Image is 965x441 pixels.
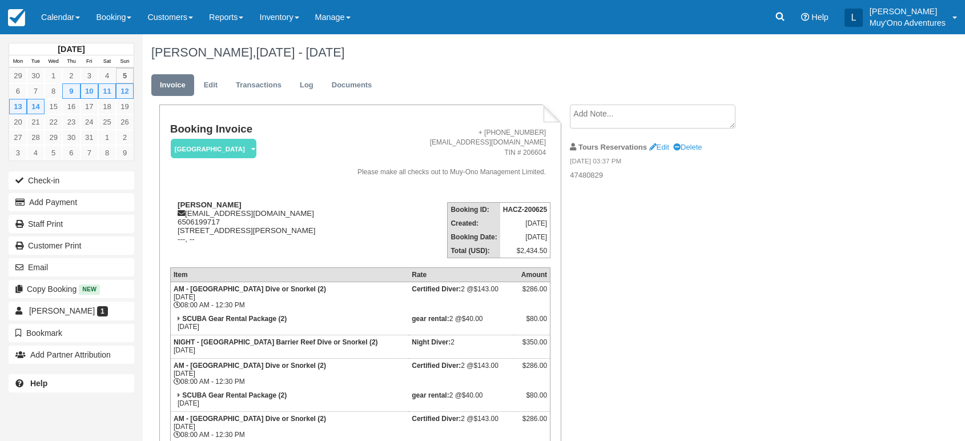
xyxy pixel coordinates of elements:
a: [GEOGRAPHIC_DATA] [170,138,252,159]
a: 14 [27,99,45,114]
span: $40.00 [462,391,483,399]
a: Edit [649,143,669,151]
a: 8 [98,145,116,161]
td: [DATE] [170,335,409,358]
p: [PERSON_NAME] [870,6,946,17]
a: 26 [116,114,134,130]
a: 1 [45,68,62,83]
img: checkfront-main-nav-mini-logo.png [8,9,25,26]
a: Documents [323,74,381,97]
a: 12 [116,83,134,99]
td: 2 [409,335,513,358]
a: Customer Print [9,236,134,255]
th: Rate [409,267,513,282]
div: $80.00 [517,315,547,332]
a: Transactions [227,74,290,97]
a: Invoice [151,74,194,97]
td: 2 @ [409,358,513,388]
strong: Night Diver [412,338,451,346]
strong: SCUBA Gear Rental Package (2) [182,391,287,399]
strong: AM - [GEOGRAPHIC_DATA] Dive or Snorkel (2) [174,285,326,293]
a: Delete [673,143,702,151]
td: 2 @ [409,282,513,312]
a: 6 [9,83,27,99]
div: L [845,9,863,27]
a: 2 [62,68,80,83]
a: 15 [45,99,62,114]
th: Fri [81,55,98,68]
a: 4 [27,145,45,161]
a: 4 [98,68,116,83]
th: Booking ID: [448,202,500,217]
div: $286.00 [517,285,547,302]
a: Edit [195,74,226,97]
a: 13 [9,99,27,114]
th: Total (USD): [448,244,500,258]
td: [DATE] [170,312,409,335]
i: Help [801,13,809,21]
strong: [DATE] [58,45,85,54]
a: 9 [62,83,80,99]
td: 2 @ [409,388,513,412]
span: $40.00 [462,315,483,323]
th: Booking Date: [448,230,500,244]
a: 25 [98,114,116,130]
th: Mon [9,55,27,68]
a: 24 [81,114,98,130]
a: 3 [9,145,27,161]
strong: [PERSON_NAME] [178,201,242,209]
a: 20 [9,114,27,130]
em: [GEOGRAPHIC_DATA] [171,139,256,159]
a: 16 [62,99,80,114]
button: Copy Booking New [9,280,134,298]
a: Staff Print [9,215,134,233]
a: 30 [27,68,45,83]
span: 1 [97,306,108,316]
td: [DATE] [500,217,550,230]
td: [DATE] [500,230,550,244]
p: 47480829 [570,170,762,181]
a: 19 [116,99,134,114]
button: Add Payment [9,193,134,211]
a: 1 [98,130,116,145]
a: 22 [45,114,62,130]
strong: AM - [GEOGRAPHIC_DATA] Dive or Snorkel (2) [174,362,326,370]
div: $80.00 [517,391,547,408]
button: Add Partner Attribution [9,346,134,364]
button: Check-in [9,171,134,190]
strong: NIGHT - [GEOGRAPHIC_DATA] Barrier Reef Dive or Snorkel (2) [174,338,378,346]
p: Muy'Ono Adventures [870,17,946,29]
th: Item [170,267,409,282]
span: $143.00 [474,362,498,370]
th: Amount [514,267,550,282]
strong: Certified Diver [412,415,461,423]
a: 9 [116,145,134,161]
div: $286.00 [517,362,547,379]
button: Email [9,258,134,276]
a: 11 [98,83,116,99]
a: 27 [9,130,27,145]
td: 2 @ [409,312,513,335]
a: 8 [45,83,62,99]
th: Wed [45,55,62,68]
a: Help [9,374,134,392]
td: [DATE] [170,388,409,412]
span: $143.00 [474,285,498,293]
div: $286.00 [517,415,547,432]
em: [DATE] 03:37 PM [570,157,762,169]
a: 28 [27,130,45,145]
th: Thu [62,55,80,68]
span: Help [811,13,829,22]
th: Sun [116,55,134,68]
div: [EMAIL_ADDRESS][DOMAIN_NAME] 6506199717 [STREET_ADDRESS][PERSON_NAME] ---, -- [170,201,331,258]
a: 21 [27,114,45,130]
strong: gear rental [412,391,449,399]
td: [DATE] 08:00 AM - 12:30 PM [170,282,409,312]
h1: Booking Invoice [170,123,331,135]
a: 5 [116,68,134,83]
a: 7 [81,145,98,161]
a: 3 [81,68,98,83]
span: New [79,284,100,294]
th: Created: [448,217,500,230]
strong: Certified Diver [412,362,461,370]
